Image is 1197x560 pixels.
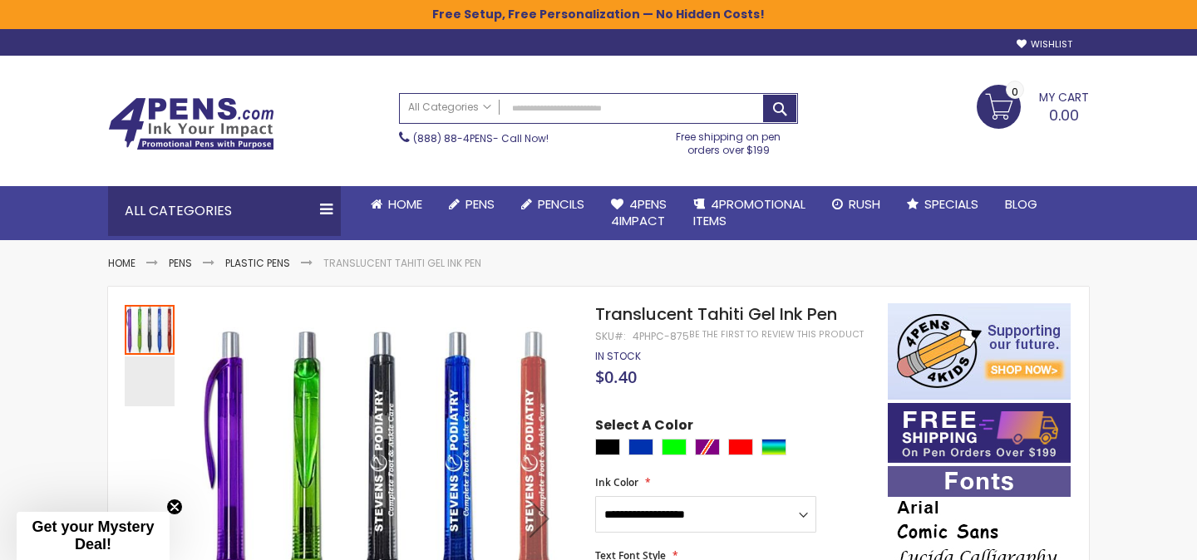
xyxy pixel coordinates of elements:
[888,303,1071,400] img: 4pens 4 kids
[761,439,786,455] div: Assorted
[693,195,805,229] span: 4PROMOTIONAL ITEMS
[595,475,638,489] span: Ink Color
[633,330,689,343] div: 4PHPC-875
[1012,84,1018,100] span: 0
[689,328,864,341] a: Be the first to review this product
[108,256,135,270] a: Home
[436,186,508,223] a: Pens
[465,195,495,213] span: Pens
[992,186,1051,223] a: Blog
[595,350,641,363] div: Availability
[662,439,687,455] div: Lime Green
[728,439,753,455] div: Red
[108,186,341,236] div: All Categories
[388,195,422,213] span: Home
[17,512,170,560] div: Get your Mystery Deal!Close teaser
[508,186,598,223] a: Pencils
[1060,515,1197,560] iframe: Google Customer Reviews
[1017,38,1072,51] a: Wishlist
[125,355,175,406] div: Translucent Tahiti Gel Ink Pen
[125,303,176,355] div: Translucent Tahiti Gel Ink Pen
[225,256,290,270] a: Plastic Pens
[894,186,992,223] a: Specials
[595,302,837,326] span: Translucent Tahiti Gel Ink Pen
[595,366,637,388] span: $0.40
[408,101,491,114] span: All Categories
[357,186,436,223] a: Home
[32,518,154,553] span: Get your Mystery Deal!
[849,195,880,213] span: Rush
[659,124,799,157] div: Free shipping on pen orders over $199
[400,94,500,121] a: All Categories
[1049,105,1079,125] span: 0.00
[323,257,481,270] li: Translucent Tahiti Gel Ink Pen
[924,195,978,213] span: Specials
[628,439,653,455] div: Blue
[595,349,641,363] span: In stock
[598,186,680,240] a: 4Pens4impact
[977,85,1089,126] a: 0.00 0
[680,186,819,240] a: 4PROMOTIONALITEMS
[595,416,693,439] span: Select A Color
[595,439,620,455] div: Black
[595,329,626,343] strong: SKU
[819,186,894,223] a: Rush
[1005,195,1037,213] span: Blog
[166,499,183,515] button: Close teaser
[538,195,584,213] span: Pencils
[413,131,549,145] span: - Call Now!
[888,403,1071,463] img: Free shipping on orders over $199
[169,256,192,270] a: Pens
[108,97,274,150] img: 4Pens Custom Pens and Promotional Products
[611,195,667,229] span: 4Pens 4impact
[413,131,493,145] a: (888) 88-4PENS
